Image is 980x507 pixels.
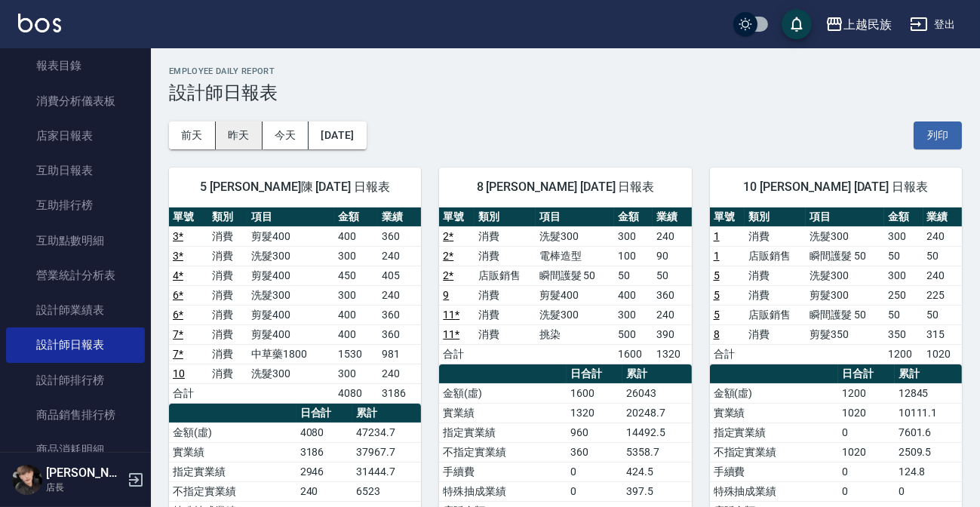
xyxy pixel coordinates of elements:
[443,289,449,301] a: 9
[208,226,247,246] td: 消費
[378,226,422,246] td: 360
[208,364,247,383] td: 消費
[216,121,263,149] button: 昨天
[923,285,962,305] td: 225
[614,226,653,246] td: 300
[895,383,962,403] td: 12845
[745,266,806,285] td: 消費
[622,462,691,481] td: 424.5
[536,305,614,324] td: 洗髮300
[187,180,403,195] span: 5 [PERSON_NAME]陳 [DATE] 日報表
[567,403,622,422] td: 1320
[309,121,366,149] button: [DATE]
[439,207,691,364] table: a dense table
[169,442,296,462] td: 實業績
[536,226,614,246] td: 洗髮300
[6,48,145,83] a: 報表目錄
[622,383,691,403] td: 26043
[208,246,247,266] td: 消費
[247,324,334,344] td: 剪髮400
[46,481,123,494] p: 店長
[247,364,334,383] td: 洗髮300
[352,462,421,481] td: 31444.7
[622,364,691,384] th: 累計
[653,285,691,305] td: 360
[653,246,691,266] td: 90
[208,305,247,324] td: 消費
[745,246,806,266] td: 店販銷售
[352,422,421,442] td: 47234.7
[439,462,567,481] td: 手續費
[728,180,944,195] span: 10 [PERSON_NAME] [DATE] 日報表
[475,226,536,246] td: 消費
[378,324,422,344] td: 360
[710,207,962,364] table: a dense table
[714,289,720,301] a: 5
[296,422,352,442] td: 4080
[6,188,145,223] a: 互助排行榜
[714,230,720,242] a: 1
[710,462,838,481] td: 手續費
[208,266,247,285] td: 消費
[475,207,536,227] th: 類別
[806,324,884,344] td: 剪髮350
[378,305,422,324] td: 360
[6,223,145,258] a: 互助點數明細
[843,15,892,34] div: 上越民族
[653,226,691,246] td: 240
[653,305,691,324] td: 240
[567,481,622,501] td: 0
[334,324,378,344] td: 400
[614,266,653,285] td: 50
[378,207,422,227] th: 業績
[334,383,378,403] td: 4080
[806,226,884,246] td: 洗髮300
[334,266,378,285] td: 450
[247,285,334,305] td: 洗髮300
[838,403,895,422] td: 1020
[838,383,895,403] td: 1200
[710,481,838,501] td: 特殊抽成業績
[378,246,422,266] td: 240
[884,324,923,344] td: 350
[567,422,622,442] td: 960
[838,462,895,481] td: 0
[169,121,216,149] button: 前天
[884,246,923,266] td: 50
[923,246,962,266] td: 50
[745,285,806,305] td: 消費
[614,207,653,227] th: 金額
[653,266,691,285] td: 50
[475,324,536,344] td: 消費
[208,324,247,344] td: 消費
[806,285,884,305] td: 剪髮300
[208,207,247,227] th: 類別
[334,305,378,324] td: 400
[653,207,691,227] th: 業績
[247,207,334,227] th: 項目
[536,285,614,305] td: 剪髮400
[923,344,962,364] td: 1020
[439,403,567,422] td: 實業績
[6,118,145,153] a: 店家日報表
[614,246,653,266] td: 100
[334,344,378,364] td: 1530
[923,266,962,285] td: 240
[653,344,691,364] td: 1320
[378,285,422,305] td: 240
[6,293,145,327] a: 設計師業績表
[710,383,838,403] td: 金額(虛)
[895,364,962,384] th: 累計
[819,9,898,40] button: 上越民族
[6,398,145,432] a: 商品銷售排行榜
[475,285,536,305] td: 消費
[378,364,422,383] td: 240
[923,207,962,227] th: 業績
[710,422,838,442] td: 指定實業績
[536,324,614,344] td: 挑染
[895,462,962,481] td: 124.8
[622,442,691,462] td: 5358.7
[334,285,378,305] td: 300
[457,180,673,195] span: 8 [PERSON_NAME] [DATE] 日報表
[352,442,421,462] td: 37967.7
